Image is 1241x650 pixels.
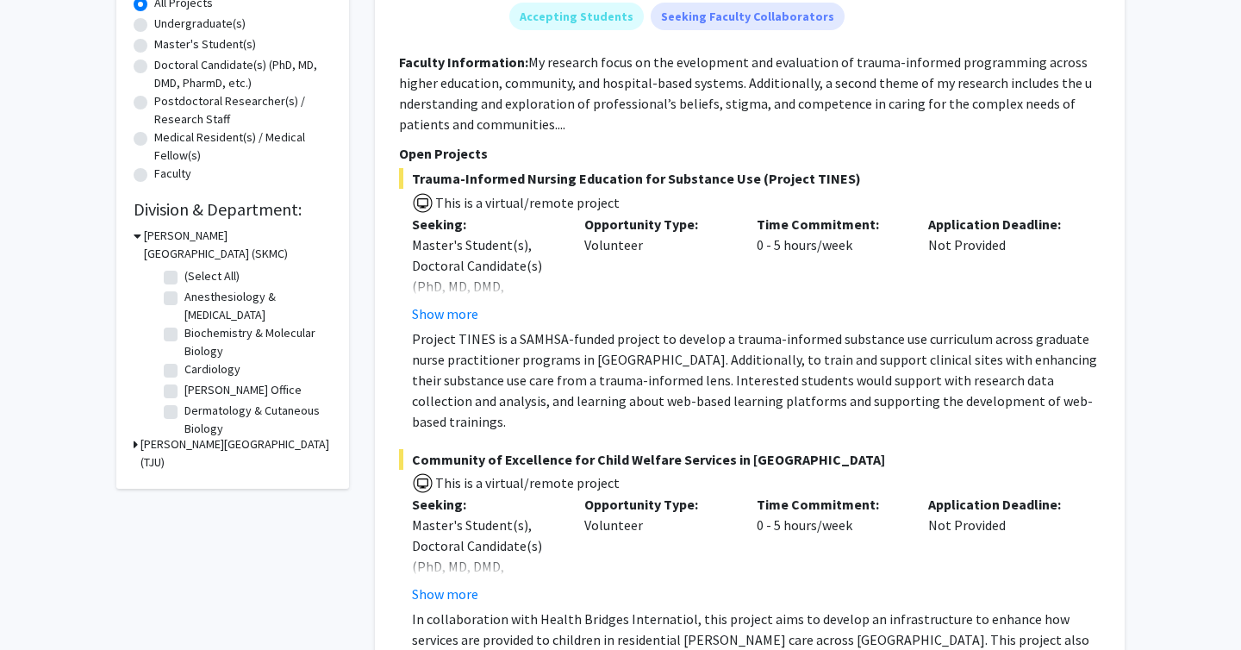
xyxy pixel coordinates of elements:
mat-chip: Seeking Faculty Collaborators [651,3,845,30]
button: Show more [412,303,478,324]
div: 0 - 5 hours/week [744,494,916,604]
label: (Select All) [184,267,240,285]
label: Postdoctoral Researcher(s) / Research Staff [154,92,332,128]
label: Faculty [154,165,191,183]
label: Undergraduate(s) [154,15,246,33]
h2: Division & Department: [134,199,332,220]
label: Biochemistry & Molecular Biology [184,324,327,360]
label: Medical Resident(s) / Medical Fellow(s) [154,128,332,165]
h3: [PERSON_NAME][GEOGRAPHIC_DATA] (SKMC) [144,227,332,263]
div: Volunteer [571,494,744,604]
iframe: Chat [13,572,73,637]
div: Not Provided [915,214,1088,324]
label: Anesthesiology & [MEDICAL_DATA] [184,288,327,324]
p: Opportunity Type: [584,214,731,234]
div: 0 - 5 hours/week [744,214,916,324]
span: This is a virtual/remote project [433,194,620,211]
label: Master's Student(s) [154,35,256,53]
div: Not Provided [915,494,1088,604]
p: Time Commitment: [757,494,903,515]
p: Opportunity Type: [584,494,731,515]
label: Doctoral Candidate(s) (PhD, MD, DMD, PharmD, etc.) [154,56,332,92]
fg-read-more: My research focus on the evelopment and evaluation of trauma-informed programming across higher e... [399,53,1092,133]
p: Seeking: [412,494,558,515]
div: Master's Student(s), Doctoral Candidate(s) (PhD, MD, DMD, PharmD, etc.) [412,234,558,317]
p: Project TINES is a SAMHSA-funded project to develop a trauma-informed substance use curriculum ac... [412,328,1101,432]
p: Seeking: [412,214,558,234]
b: Faculty Information: [399,53,528,71]
span: This is a virtual/remote project [433,474,620,491]
p: Application Deadline: [928,214,1075,234]
mat-chip: Accepting Students [509,3,644,30]
button: Show more [412,584,478,604]
label: Dermatology & Cutaneous Biology [184,402,327,438]
span: Community of Excellence for Child Welfare Services in [GEOGRAPHIC_DATA] [399,449,1101,470]
label: [PERSON_NAME] Office [184,381,302,399]
h3: [PERSON_NAME][GEOGRAPHIC_DATA] (TJU) [140,435,332,472]
p: Open Projects [399,143,1101,164]
p: Application Deadline: [928,494,1075,515]
div: Volunteer [571,214,744,324]
span: Trauma-Informed Nursing Education for Substance Use (Project TINES) [399,168,1101,189]
p: Time Commitment: [757,214,903,234]
label: Cardiology [184,360,240,378]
